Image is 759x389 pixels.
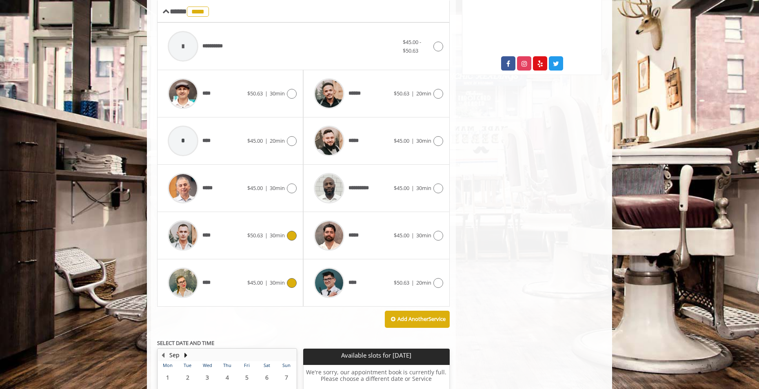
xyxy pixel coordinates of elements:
[265,232,268,239] span: |
[270,137,285,144] span: 20min
[394,90,409,97] span: $50.63
[265,184,268,192] span: |
[416,232,431,239] span: 30min
[265,137,268,144] span: |
[416,184,431,192] span: 30min
[394,184,409,192] span: $45.00
[416,279,431,286] span: 20min
[385,311,450,328] button: Add AnotherService
[416,137,431,144] span: 30min
[306,352,446,359] p: Available slots for [DATE]
[403,38,421,54] span: $45.00 - $50.63
[394,279,409,286] span: $50.63
[257,361,276,369] th: Sat
[247,279,263,286] span: $45.00
[198,361,217,369] th: Wed
[237,361,257,369] th: Fri
[394,232,409,239] span: $45.00
[217,361,237,369] th: Thu
[394,137,409,144] span: $45.00
[265,90,268,97] span: |
[277,361,297,369] th: Sun
[247,137,263,144] span: $45.00
[416,90,431,97] span: 20min
[265,279,268,286] span: |
[270,279,285,286] span: 30min
[178,361,197,369] th: Tue
[158,361,178,369] th: Mon
[247,232,263,239] span: $50.63
[270,232,285,239] span: 30min
[182,351,189,360] button: Next Month
[247,184,263,192] span: $45.00
[247,90,263,97] span: $50.63
[397,315,446,323] b: Add Another Service
[157,339,214,347] b: SELECT DATE AND TIME
[270,90,285,97] span: 30min
[411,90,414,97] span: |
[411,232,414,239] span: |
[160,351,166,360] button: Previous Month
[270,184,285,192] span: 30min
[411,279,414,286] span: |
[169,351,180,360] button: Sep
[411,137,414,144] span: |
[411,184,414,192] span: |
